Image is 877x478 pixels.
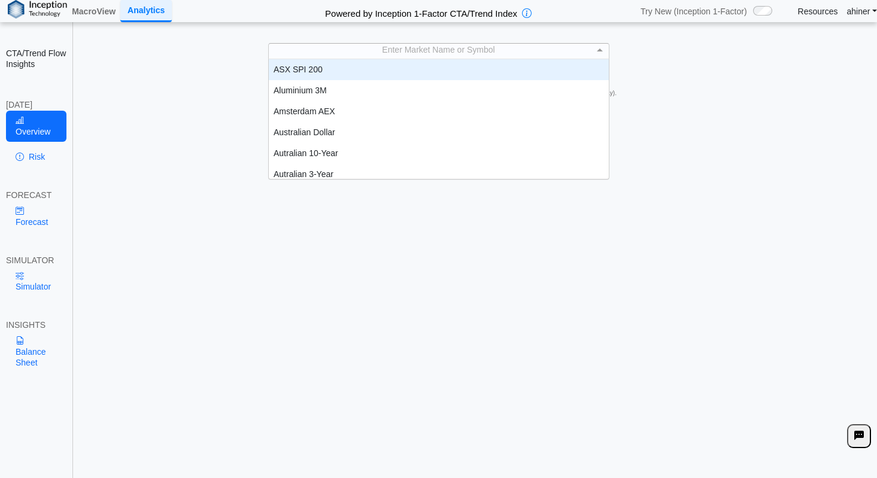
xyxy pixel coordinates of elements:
[269,59,609,179] div: grid
[269,59,609,80] div: ASX SPI 200
[798,6,838,17] a: Resources
[6,111,66,142] a: Overview
[320,3,522,20] h2: Powered by Inception 1-Factor CTA/Trend Index
[6,147,66,167] a: Risk
[6,190,66,200] div: FORECAST
[641,6,747,17] span: Try New (Inception 1-Factor)
[269,143,609,164] div: Autralian 10-Year
[269,122,609,143] div: Australian Dollar
[6,319,66,330] div: INSIGHTS
[269,164,609,185] div: Autralian 3-Year
[6,48,66,69] h2: CTA/Trend Flow Insights
[6,266,66,297] a: Simulator
[269,42,609,57] div: Enter Market Name or Symbol
[78,90,873,97] h5: Positioning data updated at previous day close; Price and Flow estimates updated intraday (15-min...
[67,1,120,22] a: MacroView
[6,255,66,266] div: SIMULATOR
[77,133,874,145] h3: Please Select an Asset to Start
[6,200,66,232] a: Forecast
[847,6,877,17] a: ahiner
[269,101,609,122] div: Amsterdam AEX
[269,80,609,101] div: Aluminium 3M
[6,330,66,373] a: Balance Sheet
[6,99,66,110] div: [DATE]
